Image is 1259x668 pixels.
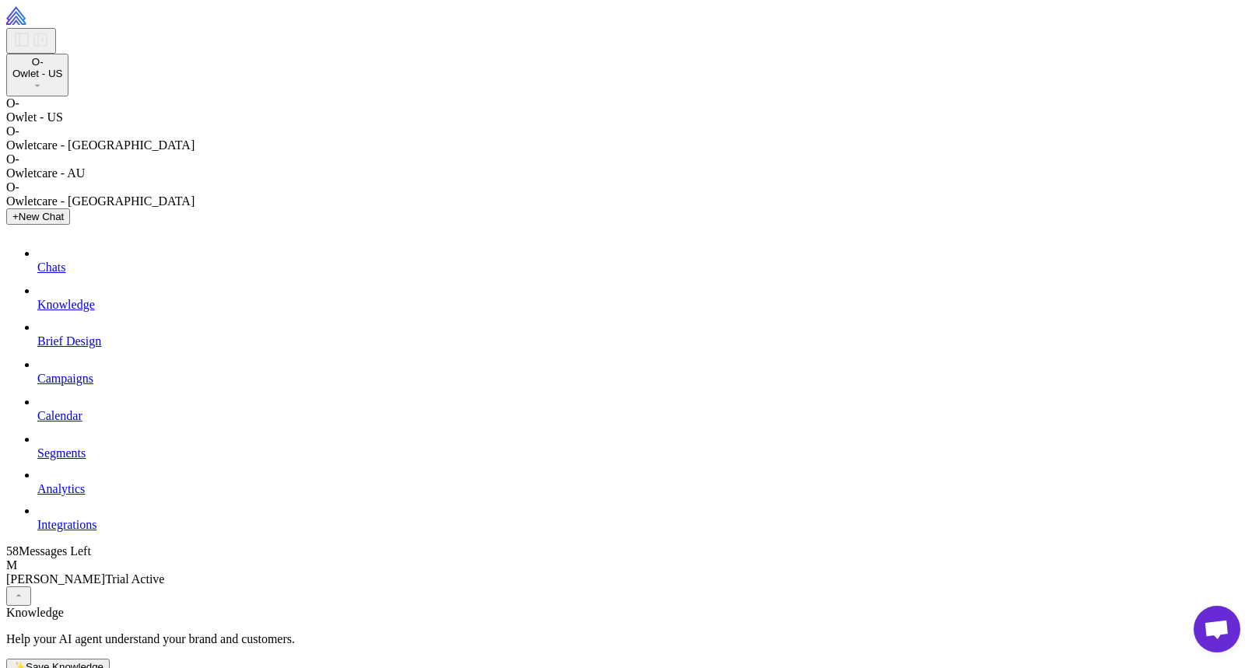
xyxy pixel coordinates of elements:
[105,572,164,586] span: Trial Active
[12,56,62,68] div: O-
[6,208,70,225] button: +New Chat
[12,68,62,79] span: Owlet - US
[12,211,19,222] span: +
[19,211,65,222] span: New Chat
[37,261,65,274] span: Chats
[37,482,85,495] span: Analytics
[6,544,19,558] span: 58
[37,334,101,348] span: Brief Design
[37,298,95,311] span: Knowledge
[1194,606,1240,652] a: Open chat
[37,518,96,531] span: Integrations
[6,54,68,96] button: O-Owlet - US
[19,544,91,558] span: Messages Left
[6,138,195,152] span: Owletcare - [GEOGRAPHIC_DATA]
[6,14,121,27] a: Raleon Logo
[6,110,63,124] span: Owlet - US
[6,6,121,25] img: Raleon Logo
[6,572,105,586] span: [PERSON_NAME]
[6,194,195,208] span: Owletcare - [GEOGRAPHIC_DATA]
[37,446,86,460] span: Segments
[37,409,82,422] span: Calendar
[6,166,85,180] span: Owletcare - AU
[37,372,93,385] span: Campaigns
